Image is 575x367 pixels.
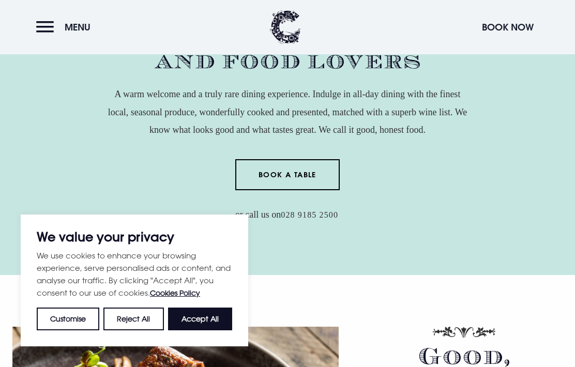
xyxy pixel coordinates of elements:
[21,215,248,346] div: We value your privacy
[281,210,338,220] a: 028 9185 2500
[37,231,232,243] p: We value your privacy
[477,16,539,38] button: Book Now
[103,308,163,330] button: Reject All
[168,308,232,330] button: Accept All
[106,206,468,223] p: or call us on
[65,21,90,33] span: Menu
[150,288,200,297] a: Cookies Policy
[37,308,99,330] button: Customise
[106,85,468,139] p: A warm welcome and a truly rare dining experience. Indulge in all-day dining with the finest loca...
[36,16,96,38] button: Menu
[235,159,340,190] a: Book a Table
[37,249,232,299] p: We use cookies to enhance your browsing experience, serve personalised ads or content, and analys...
[270,10,301,44] img: Clandeboye Lodge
